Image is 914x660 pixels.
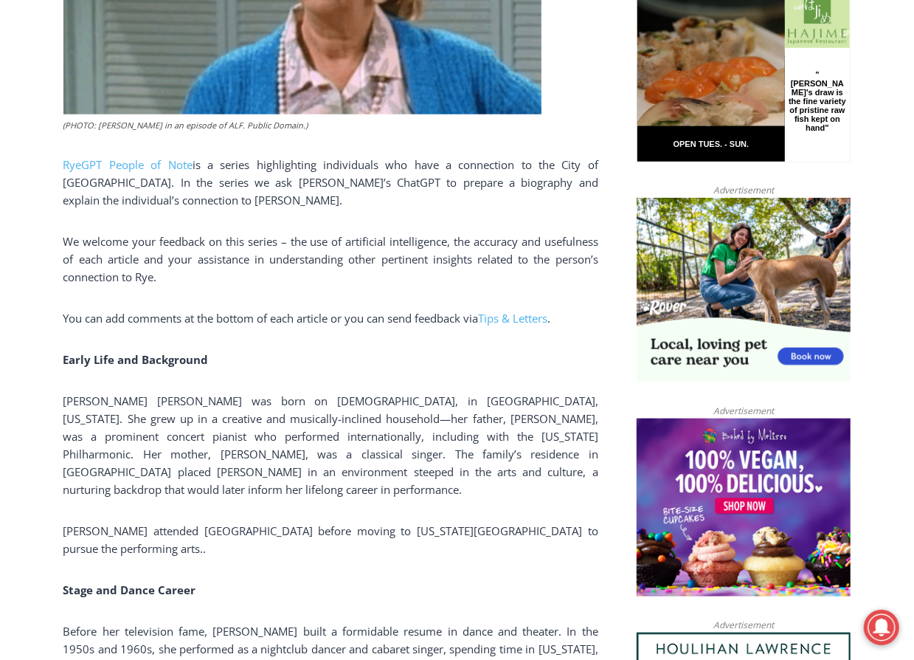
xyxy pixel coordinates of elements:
p: We welcome your feedback on this series – the use of artificial intelligence, the accuracy and us... [63,233,598,286]
div: "[PERSON_NAME]'s draw is the fine variety of pristine raw fish kept on hand" [151,92,210,176]
div: "We would have speakers with experience in local journalism speak to us about their experiences a... [373,1,697,143]
span: Advertisement [699,404,789,418]
span: Open Tues. - Sun. [PHONE_NUMBER] [4,152,145,208]
p: is a series highlighting individuals who have a connection to the City of [GEOGRAPHIC_DATA]. In t... [63,156,598,209]
p: [PERSON_NAME] attended [GEOGRAPHIC_DATA] before moving to [US_STATE][GEOGRAPHIC_DATA] to pursue t... [63,522,598,557]
p: [PERSON_NAME] [PERSON_NAME] was born on [DEMOGRAPHIC_DATA], in [GEOGRAPHIC_DATA], [US_STATE]. She... [63,392,598,498]
span: Advertisement [699,618,789,632]
a: Tips & Letters [479,311,548,326]
a: Intern @ [DOMAIN_NAME] [355,143,715,184]
span: Intern @ [DOMAIN_NAME] [386,147,684,180]
img: Baked by Melissa [637,419,851,597]
span: Advertisement [699,183,789,197]
strong: Early Life and Background [63,352,209,367]
figcaption: (PHOTO: [PERSON_NAME] in an episode of ALF. Public Domain.) [63,119,541,132]
strong: Stage and Dance Career [63,582,196,597]
p: You can add comments at the bottom of each article or you can send feedback via . [63,309,598,327]
a: RyeGPT People of Note [63,157,193,172]
a: Open Tues. - Sun. [PHONE_NUMBER] [1,148,148,184]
